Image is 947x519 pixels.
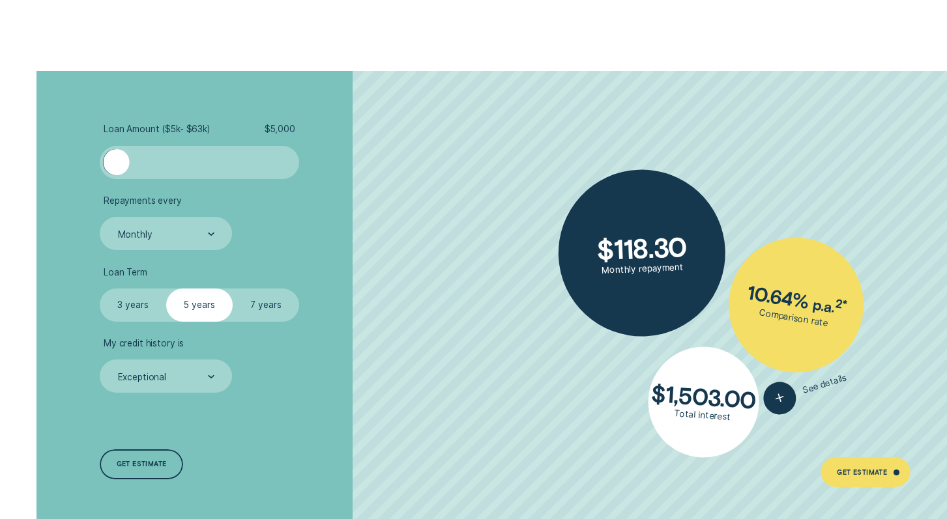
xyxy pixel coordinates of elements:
span: Repayments every [104,195,182,206]
button: See details [759,361,850,418]
a: Get estimate [100,449,183,479]
span: $ 5,000 [265,124,295,135]
span: Loan Amount ( $5k - $63k ) [104,124,210,135]
label: 7 years [233,288,299,322]
a: Get Estimate [821,457,911,487]
div: Exceptional [118,371,167,382]
span: My credit history is [104,338,184,349]
label: 3 years [100,288,166,322]
label: 5 years [166,288,233,322]
span: Loan Term [104,267,147,278]
div: Monthly [118,229,153,240]
span: See details [801,372,847,396]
